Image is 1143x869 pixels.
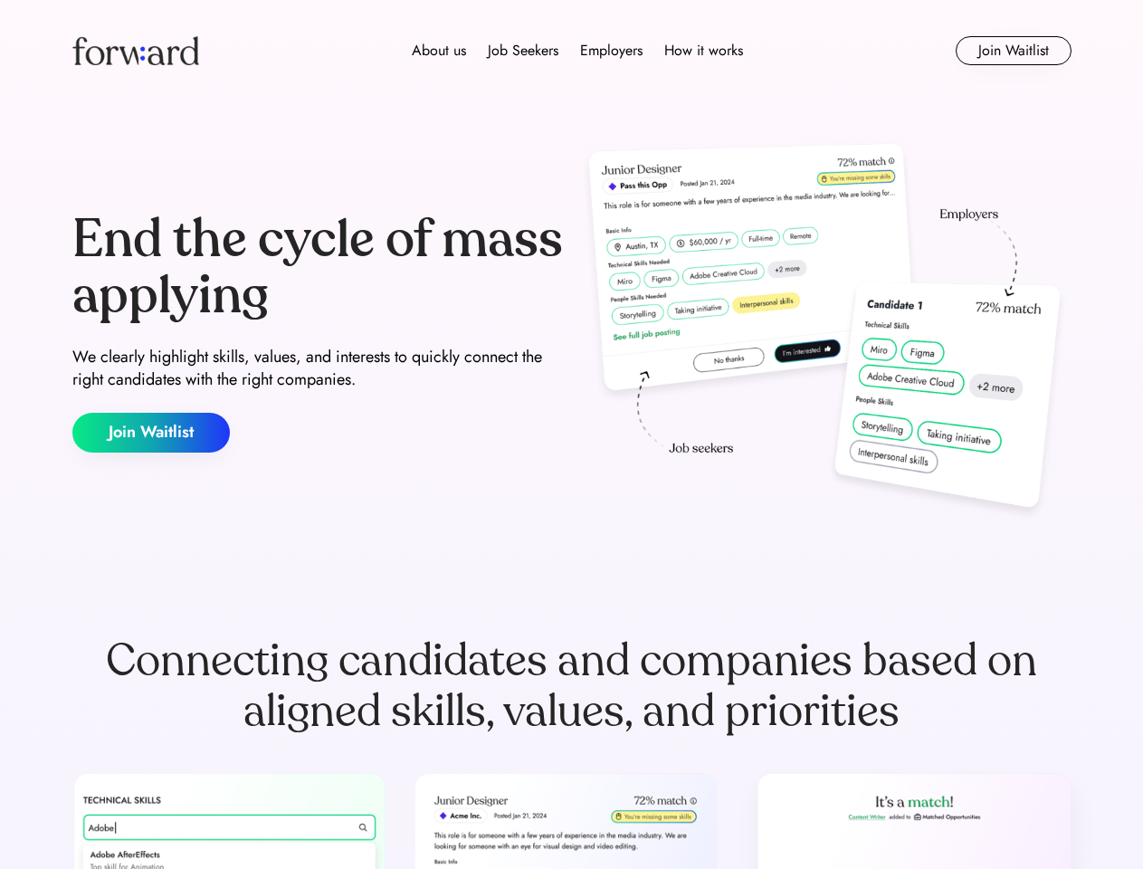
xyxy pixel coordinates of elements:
button: Join Waitlist [956,36,1072,65]
div: End the cycle of mass applying [72,212,565,323]
div: Job Seekers [488,40,558,62]
div: Connecting candidates and companies based on aligned skills, values, and priorities [72,635,1072,737]
img: hero-image.png [579,138,1072,527]
button: Join Waitlist [72,413,230,453]
div: Employers [580,40,643,62]
div: How it works [664,40,743,62]
div: We clearly highlight skills, values, and interests to quickly connect the right candidates with t... [72,346,565,391]
img: Forward logo [72,36,199,65]
div: About us [412,40,466,62]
